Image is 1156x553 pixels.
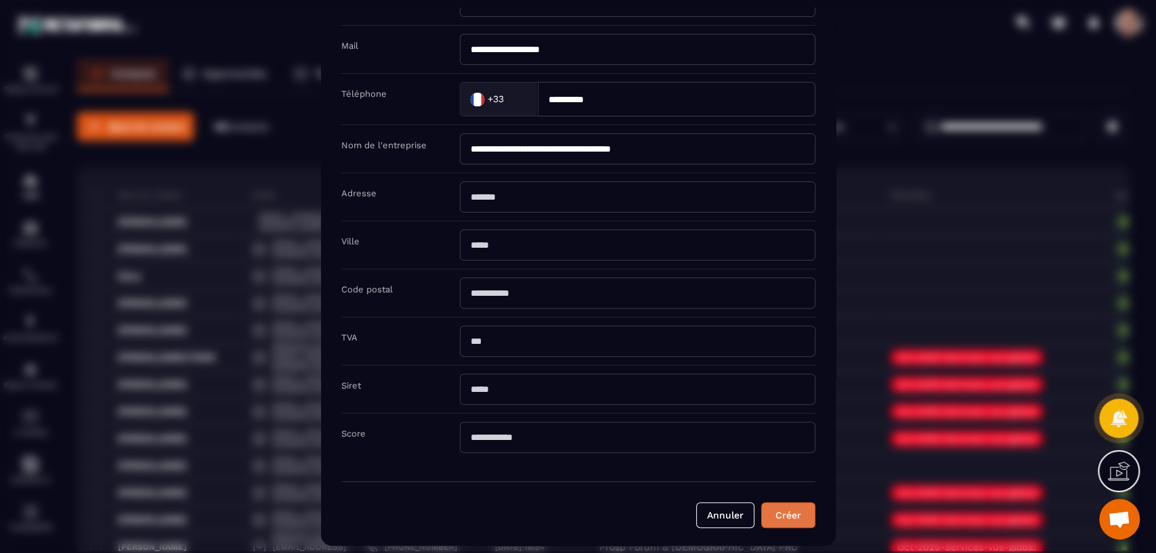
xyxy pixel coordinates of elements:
label: Score [341,428,366,439]
div: Search for option [460,82,538,116]
label: Téléphone [341,89,387,99]
span: +33 [487,93,503,106]
img: Country Flag [463,85,490,112]
label: Adresse [341,188,377,198]
label: Nom de l'entreprise [341,140,427,150]
label: Mail [341,41,358,51]
div: Ouvrir le chat [1099,499,1140,539]
label: TVA [341,332,358,342]
button: Créer [761,502,815,528]
label: Siret [341,380,361,391]
input: Search for option [507,89,523,109]
label: Ville [341,236,360,246]
button: Annuler [696,502,754,528]
label: Code postal [341,284,393,294]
